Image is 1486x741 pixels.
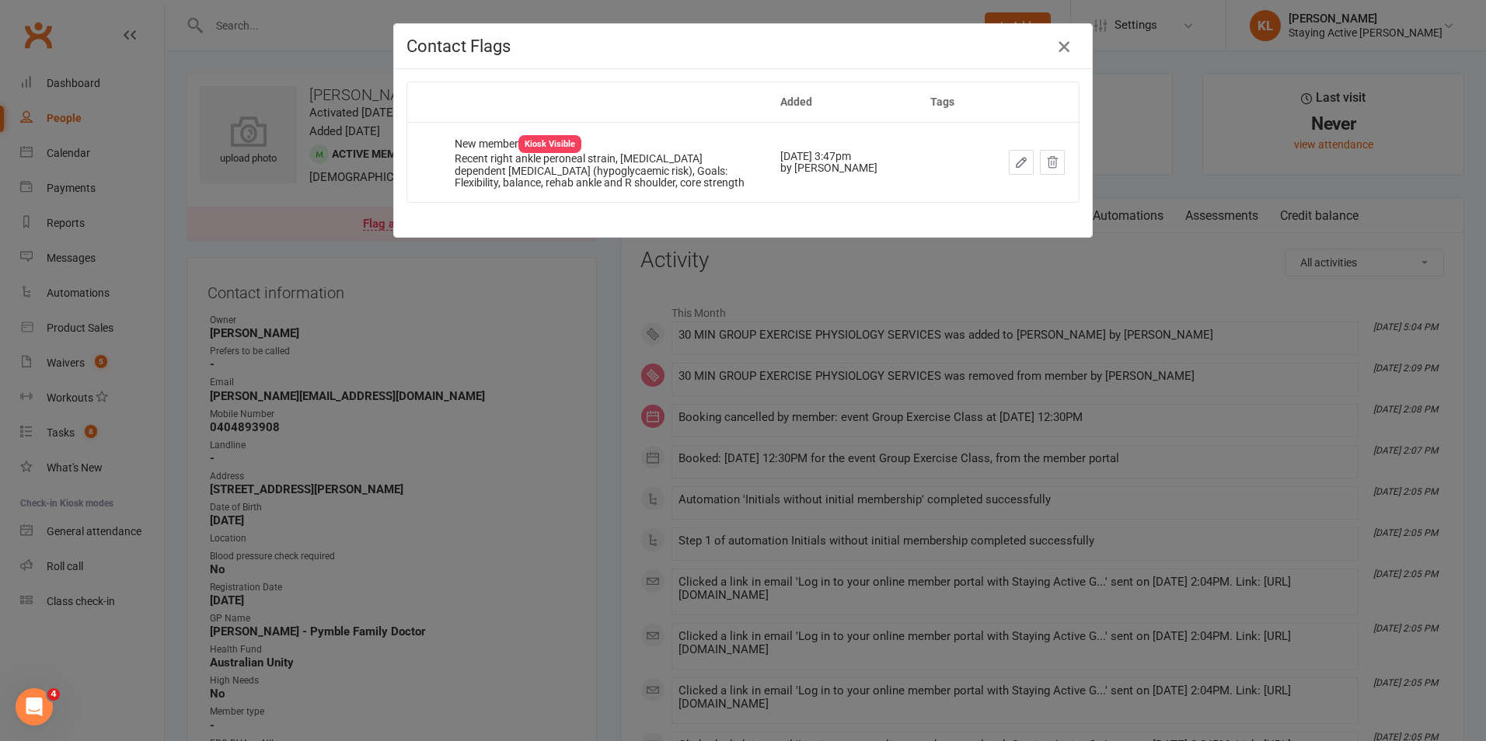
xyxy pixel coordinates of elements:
[455,137,581,150] span: New member
[16,688,53,725] iframe: Intercom live chat
[766,122,916,201] td: [DATE] 3:47pm by [PERSON_NAME]
[1052,34,1076,59] button: Close
[406,37,1080,56] h4: Contact Flags
[1040,150,1065,175] button: Dismiss this flag
[47,688,60,701] span: 4
[455,153,752,189] div: Recent right ankle peroneal strain, [MEDICAL_DATA] dependent [MEDICAL_DATA] (hypoglycaemic risk),...
[766,82,916,122] th: Added
[518,135,581,153] div: Kiosk Visible
[916,82,978,122] th: Tags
